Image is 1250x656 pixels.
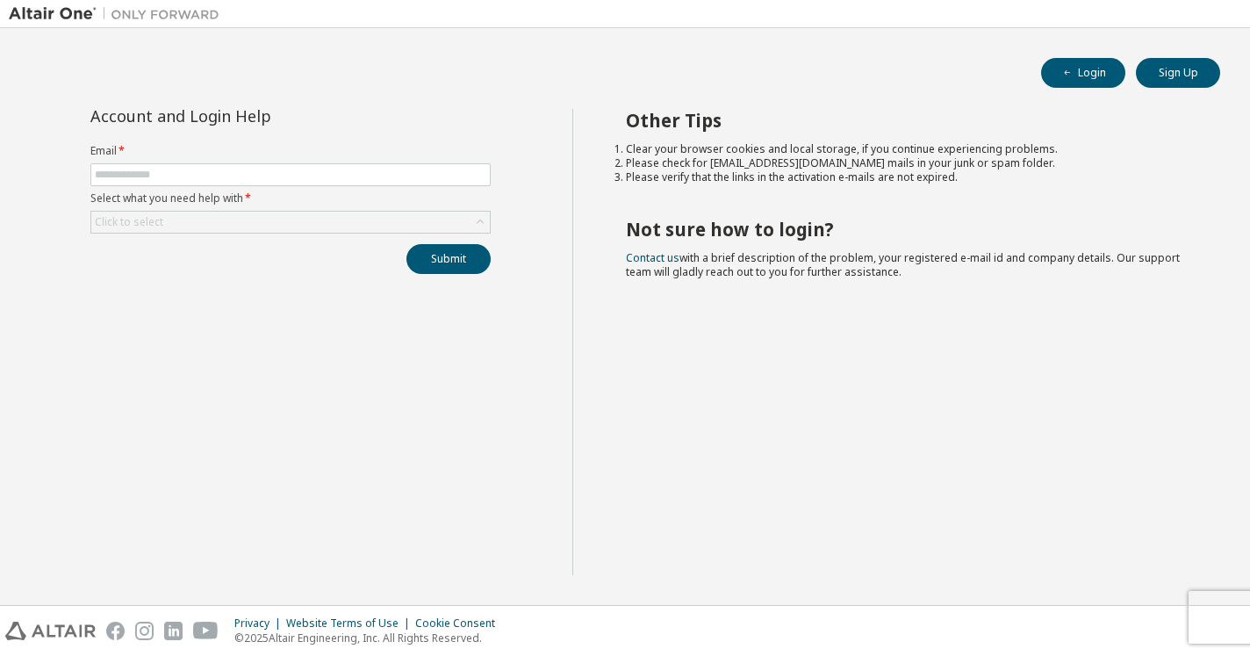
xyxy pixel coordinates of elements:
[234,631,506,645] p: © 2025 Altair Engineering, Inc. All Rights Reserved.
[95,215,163,229] div: Click to select
[626,250,1180,279] span: with a brief description of the problem, your registered e-mail id and company details. Our suppo...
[626,250,679,265] a: Contact us
[626,218,1189,241] h2: Not sure how to login?
[234,616,286,631] div: Privacy
[106,622,125,640] img: facebook.svg
[164,622,183,640] img: linkedin.svg
[626,156,1189,170] li: Please check for [EMAIL_ADDRESS][DOMAIN_NAME] mails in your junk or spam folder.
[193,622,219,640] img: youtube.svg
[91,212,490,233] div: Click to select
[286,616,415,631] div: Website Terms of Use
[135,622,154,640] img: instagram.svg
[5,622,96,640] img: altair_logo.svg
[90,144,491,158] label: Email
[1041,58,1125,88] button: Login
[626,170,1189,184] li: Please verify that the links in the activation e-mails are not expired.
[415,616,506,631] div: Cookie Consent
[406,244,491,274] button: Submit
[90,109,411,123] div: Account and Login Help
[1136,58,1220,88] button: Sign Up
[9,5,228,23] img: Altair One
[626,142,1189,156] li: Clear your browser cookies and local storage, if you continue experiencing problems.
[626,109,1189,132] h2: Other Tips
[90,191,491,205] label: Select what you need help with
